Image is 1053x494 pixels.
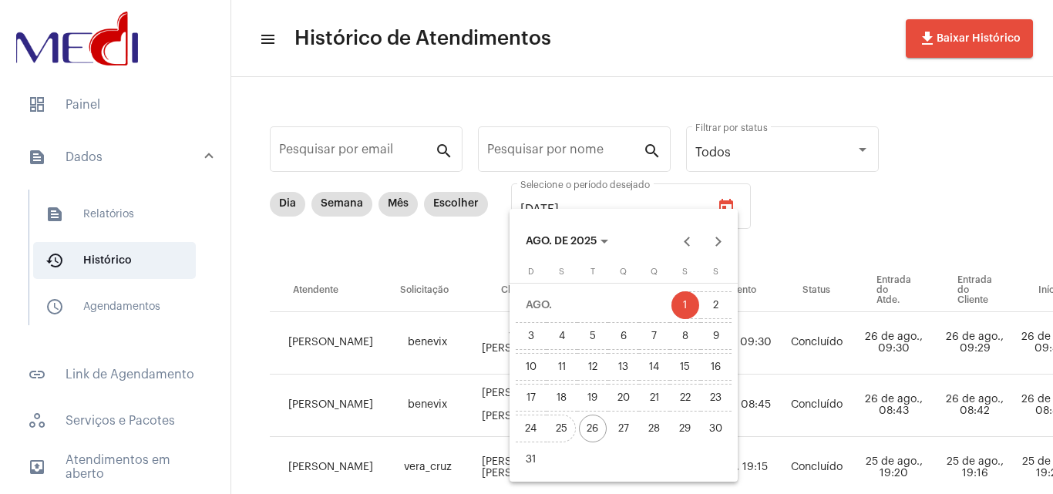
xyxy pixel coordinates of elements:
[517,415,545,442] div: 24
[702,291,730,319] div: 2
[670,382,701,413] button: 22 de agosto de 2025
[608,382,639,413] button: 20 de agosto de 2025
[670,321,701,351] button: 8 de agosto de 2025
[516,413,547,444] button: 24 de agosto de 2025
[701,382,732,413] button: 23 de agosto de 2025
[577,321,608,351] button: 5 de agosto de 2025
[701,290,732,321] button: 2 de agosto de 2025
[671,384,699,412] div: 22
[702,353,730,381] div: 16
[610,415,638,442] div: 27
[517,445,545,473] div: 31
[577,351,608,382] button: 12 de agosto de 2025
[547,321,577,351] button: 4 de agosto de 2025
[702,226,733,257] button: Next month
[639,351,670,382] button: 14 de agosto de 2025
[702,322,730,350] div: 9
[610,322,638,350] div: 6
[639,382,670,413] button: 21 de agosto de 2025
[517,322,545,350] div: 3
[516,382,547,413] button: 17 de agosto de 2025
[641,322,668,350] div: 7
[670,290,701,321] button: 1 de agosto de 2025
[590,267,595,276] span: T
[516,351,547,382] button: 10 de agosto de 2025
[702,384,730,412] div: 23
[516,444,547,475] button: 31 de agosto de 2025
[608,413,639,444] button: 27 de agosto de 2025
[608,321,639,351] button: 6 de agosto de 2025
[548,415,576,442] div: 25
[671,415,699,442] div: 29
[547,351,577,382] button: 11 de agosto de 2025
[639,321,670,351] button: 7 de agosto de 2025
[610,353,638,381] div: 13
[671,226,702,257] button: Previous month
[517,384,545,412] div: 17
[579,353,607,381] div: 12
[548,353,576,381] div: 11
[639,413,670,444] button: 28 de agosto de 2025
[670,413,701,444] button: 29 de agosto de 2025
[548,384,576,412] div: 18
[577,382,608,413] button: 19 de agosto de 2025
[547,382,577,413] button: 18 de agosto de 2025
[559,267,564,276] span: S
[528,267,534,276] span: D
[517,353,545,381] div: 10
[547,413,577,444] button: 25 de agosto de 2025
[670,351,701,382] button: 15 de agosto de 2025
[651,267,658,276] span: Q
[671,291,699,319] div: 1
[701,351,732,382] button: 16 de agosto de 2025
[610,384,638,412] div: 20
[516,290,670,321] td: AGO.
[579,322,607,350] div: 5
[516,321,547,351] button: 3 de agosto de 2025
[526,236,597,247] span: AGO. DE 2025
[701,321,732,351] button: 9 de agosto de 2025
[608,351,639,382] button: 13 de agosto de 2025
[682,267,688,276] span: S
[641,415,668,442] div: 28
[548,322,576,350] div: 4
[701,413,732,444] button: 30 de agosto de 2025
[577,413,608,444] button: 26 de agosto de 2025
[641,384,668,412] div: 21
[620,267,627,276] span: Q
[702,415,730,442] div: 30
[671,322,699,350] div: 8
[671,353,699,381] div: 15
[579,384,607,412] div: 19
[513,226,621,257] button: Choose month and year
[579,415,607,442] div: 26
[713,267,718,276] span: S
[641,353,668,381] div: 14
